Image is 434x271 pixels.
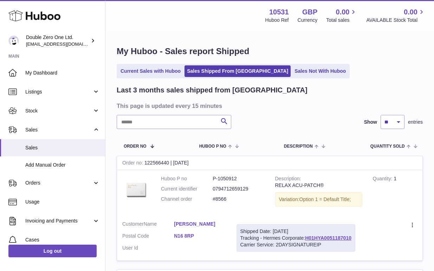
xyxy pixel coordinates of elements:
span: Listings [25,89,92,95]
img: 001-London-Acu-Patch-Relax-01.jpg [122,175,150,204]
a: N16 8RP [174,233,226,239]
strong: Order no [122,160,144,167]
span: Customer [122,221,144,227]
span: Option 1 = Default Title; [299,196,351,202]
a: Sales Shipped From [GEOGRAPHIC_DATA] [184,65,291,77]
dt: Current identifier [161,186,213,192]
span: AVAILABLE Stock Total [366,17,426,24]
span: [EMAIL_ADDRESS][DOMAIN_NAME] [26,41,103,47]
h2: Last 3 months sales shipped from [GEOGRAPHIC_DATA] [117,85,307,95]
div: Currency [298,17,318,24]
span: Orders [25,180,92,186]
span: Stock [25,108,92,114]
dd: P-1050912 [213,175,264,182]
div: Carrier Service: 2DAYSIGNATUREIP [240,241,351,248]
span: Cases [25,237,100,243]
strong: GBP [302,7,317,17]
span: Huboo P no [199,144,226,149]
strong: Quantity [373,176,394,183]
dt: Postal Code [122,233,174,241]
div: Shipped Date: [DATE] [240,228,351,235]
dd: #8566 [213,196,264,202]
strong: Description [275,176,301,183]
div: Double Zero One Ltd. [26,34,89,47]
div: RELAX ACU-PATCH® [275,182,362,189]
dd: 0794712659129 [213,186,264,192]
span: Sales [25,144,100,151]
span: Sales [25,127,92,133]
span: Quantity Sold [370,144,405,149]
span: Usage [25,199,100,205]
dt: Channel order [161,196,213,202]
h1: My Huboo - Sales report Shipped [117,46,423,57]
span: Invoicing and Payments [25,218,92,224]
span: Total sales [326,17,357,24]
dt: Name [122,221,174,229]
a: 0.00 AVAILABLE Stock Total [366,7,426,24]
span: My Dashboard [25,70,100,76]
dt: User Id [122,245,174,251]
td: 1 [368,170,422,215]
a: Current Sales with Huboo [118,65,183,77]
a: H01HYA0051187010 [305,235,351,241]
a: Log out [8,245,97,257]
div: 122566440 | [DATE] [117,156,422,170]
span: Add Manual Order [25,162,100,168]
img: hello@001skincare.com [8,36,19,46]
div: Huboo Ref [265,17,289,24]
span: 0.00 [404,7,417,17]
a: [PERSON_NAME] [174,221,226,227]
span: Description [284,144,313,149]
label: Show [364,119,377,125]
a: Sales Not With Huboo [292,65,348,77]
dt: Huboo P no [161,175,213,182]
span: Order No [124,144,147,149]
div: Tracking - Hermes Corporate: [237,224,355,252]
strong: 10531 [269,7,289,17]
span: 0.00 [336,7,350,17]
a: 0.00 Total sales [326,7,357,24]
h3: This page is updated every 15 minutes [117,102,421,110]
div: Variation: [275,192,362,207]
span: entries [408,119,423,125]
